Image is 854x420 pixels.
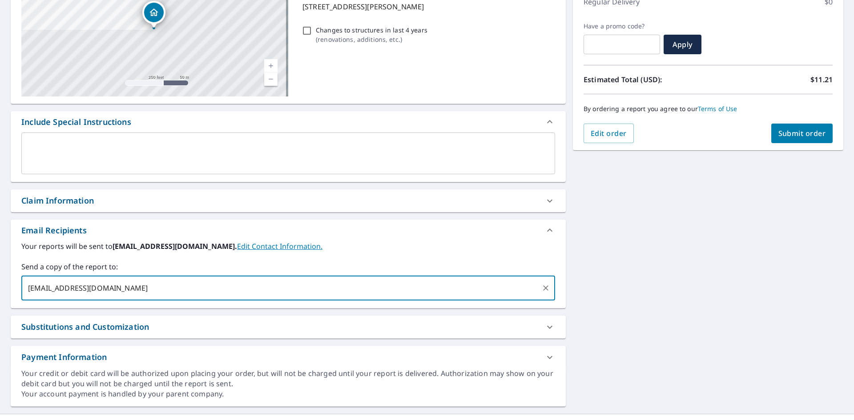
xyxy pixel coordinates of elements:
div: Claim Information [11,189,566,212]
div: Your account payment is handled by your parent company. [21,389,555,399]
div: Substitutions and Customization [21,321,149,333]
a: Current Level 17, Zoom Out [264,72,278,86]
p: [STREET_ADDRESS][PERSON_NAME] [302,1,552,12]
b: [EMAIL_ADDRESS][DOMAIN_NAME]. [113,241,237,251]
span: Edit order [591,128,627,138]
p: By ordering a report you agree to our [584,105,833,113]
div: Include Special Instructions [11,111,566,132]
button: Submit order [771,124,833,143]
label: Send a copy of the report to: [21,261,555,272]
div: Email Recipients [11,220,566,241]
button: Edit order [584,124,634,143]
span: Submit order [778,128,826,138]
p: Estimated Total (USD): [584,74,708,85]
button: Apply [664,35,701,54]
div: Payment Information [11,346,566,368]
button: Clear [540,282,552,294]
p: $11.21 [810,74,833,85]
div: Include Special Instructions [21,116,131,128]
a: Current Level 17, Zoom In [264,59,278,72]
div: Your credit or debit card will be authorized upon placing your order, but will not be charged unt... [21,368,555,389]
label: Have a promo code? [584,22,660,30]
a: Terms of Use [698,104,737,113]
div: Payment Information [21,351,107,363]
label: Your reports will be sent to [21,241,555,252]
div: Email Recipients [21,224,87,236]
p: ( renovations, additions, etc. ) [316,35,427,44]
div: Substitutions and Customization [11,316,566,338]
div: Claim Information [21,195,94,207]
p: Changes to structures in last 4 years [316,25,427,35]
span: Apply [671,40,694,49]
div: Dropped pin, building 1, Residential property, 41 Farley Cir Lewisburg, PA 17837 [142,1,165,28]
a: EditContactInfo [237,241,322,251]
